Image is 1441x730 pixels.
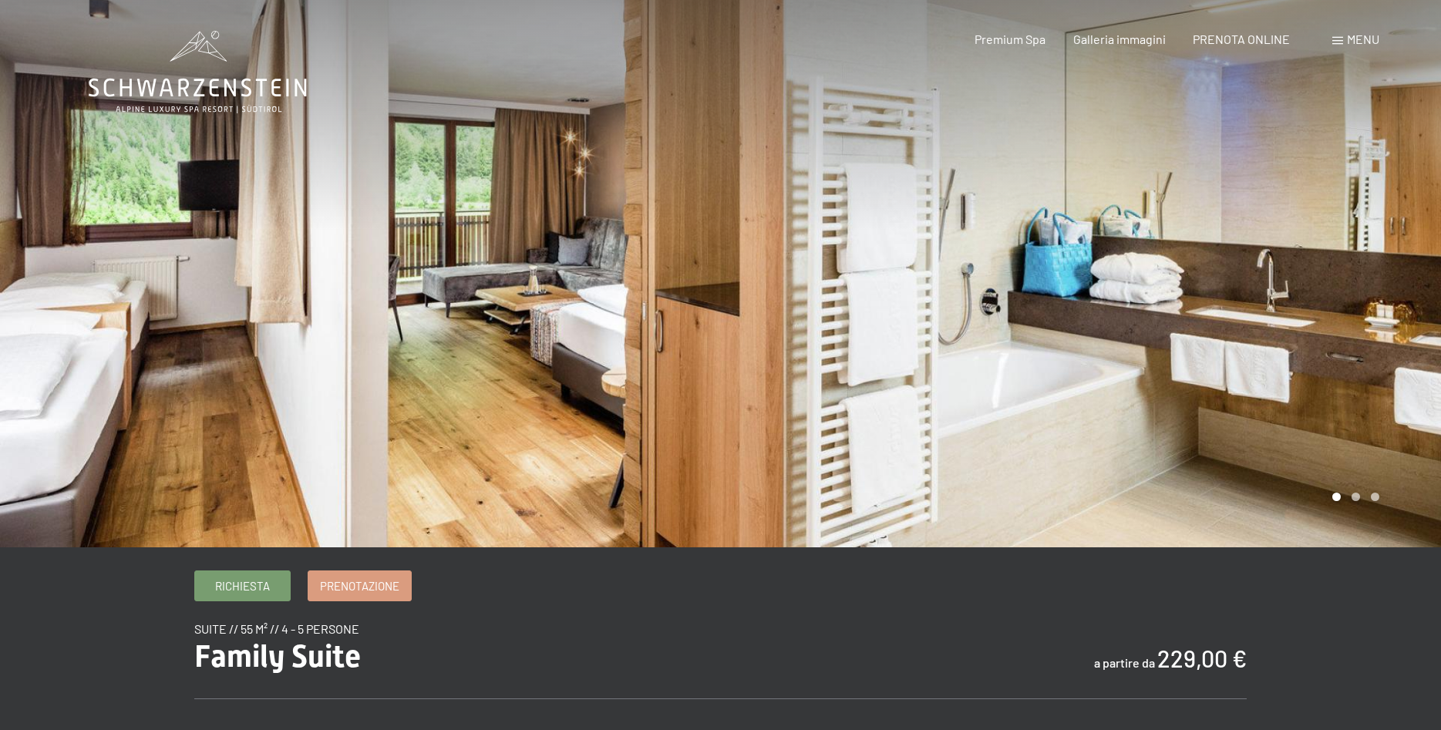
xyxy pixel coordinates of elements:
span: Menu [1347,32,1379,46]
a: Prenotazione [308,571,411,600]
span: Prenotazione [320,578,399,594]
span: a partire da [1094,655,1155,670]
a: Premium Spa [975,32,1045,46]
a: Richiesta [195,571,290,600]
a: Galleria immagini [1073,32,1166,46]
span: suite // 55 m² // 4 - 5 persone [194,621,359,636]
a: PRENOTA ONLINE [1193,32,1290,46]
span: Family Suite [194,638,361,674]
span: Richiesta [215,578,270,594]
b: 229,00 € [1157,644,1247,672]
